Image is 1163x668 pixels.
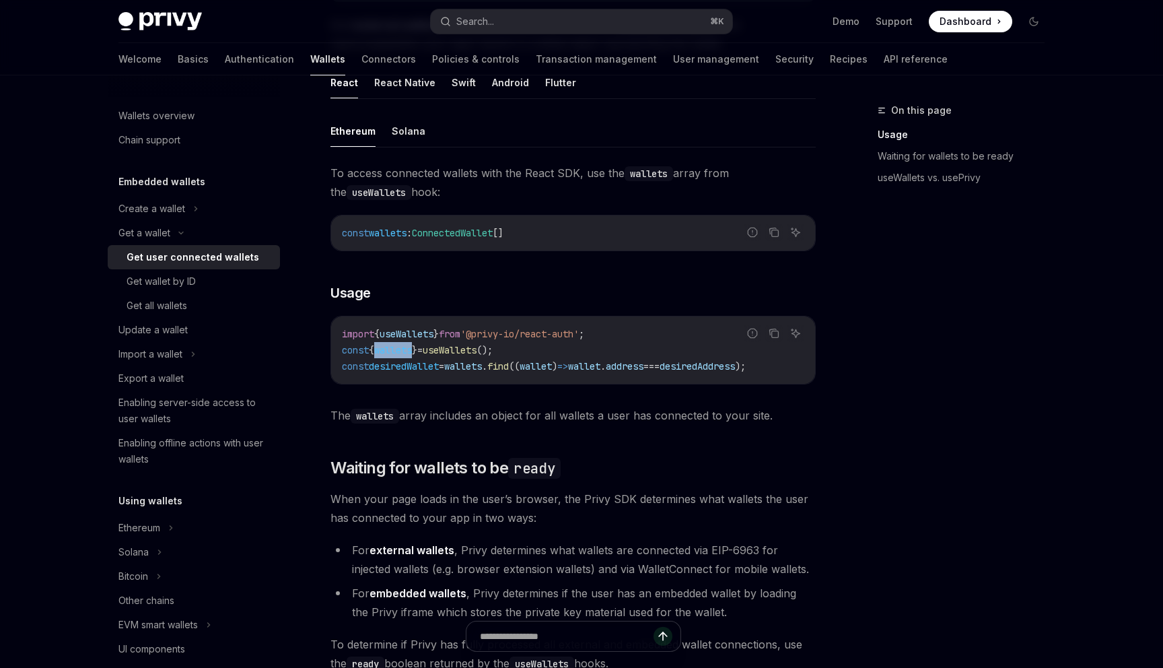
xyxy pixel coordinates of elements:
[108,318,280,342] a: Update a wallet
[369,227,407,239] span: wallets
[118,174,205,190] h5: Embedded wallets
[492,67,529,98] button: Android
[654,627,672,646] button: Send message
[509,360,520,372] span: ((
[493,227,503,239] span: []
[118,108,195,124] div: Wallets overview
[118,225,170,241] div: Get a wallet
[361,43,416,75] a: Connectors
[830,43,868,75] a: Recipes
[460,328,579,340] span: '@privy-io/react-auth'
[735,360,746,372] span: );
[330,115,376,147] button: Ethereum
[127,298,187,314] div: Get all wallets
[433,328,439,340] span: }
[330,406,816,425] span: The array includes an object for all wallets a user has connected to your site.
[482,360,487,372] span: .
[108,104,280,128] a: Wallets overview
[330,490,816,527] span: When your page loads in the user’s browser, the Privy SDK determines what wallets the user has co...
[520,360,552,372] span: wallet
[108,197,280,221] button: Create a wallet
[744,325,761,342] button: Report incorrect code
[374,344,412,356] span: wallets
[225,43,294,75] a: Authentication
[432,43,520,75] a: Policies & controls
[118,43,162,75] a: Welcome
[118,641,185,657] div: UI components
[118,544,149,560] div: Solana
[118,370,184,387] div: Export a wallet
[118,617,198,633] div: EVM smart wallets
[878,167,1055,189] a: useWallets vs. usePrivy
[552,360,557,372] span: )
[108,245,280,269] a: Get user connected wallets
[369,344,374,356] span: {
[342,328,374,340] span: import
[369,360,439,372] span: desiredWallet
[439,360,444,372] span: =
[369,543,454,557] strong: external wallets
[118,435,272,467] div: Enabling offline actions with user wallets
[600,360,606,372] span: .
[108,294,280,318] a: Get all wallets
[108,128,280,152] a: Chain support
[108,269,280,294] a: Get wallet by ID
[351,409,399,424] code: wallets
[118,12,202,31] img: dark logo
[431,9,732,34] button: Search...⌘K
[380,328,433,340] span: useWallets
[878,145,1055,167] a: Waiting for wallets to be ready
[108,431,280,471] a: Enabling offline actions with user wallets
[108,342,280,366] button: Import a wallet
[342,360,369,372] span: const
[452,67,476,98] button: Swift
[884,43,948,75] a: API reference
[536,43,657,75] a: Transaction management
[606,360,643,372] span: address
[108,221,280,245] button: Get a wallet
[118,568,148,584] div: Bitcoin
[444,360,482,372] span: wallets
[487,360,509,372] span: find
[407,227,412,239] span: :
[108,637,280,661] a: UI components
[417,344,423,356] span: =
[480,622,654,651] input: Ask a question...
[310,43,345,75] a: Wallets
[118,322,188,338] div: Update a wallet
[456,13,494,30] div: Search...
[545,67,576,98] button: Flutter
[118,593,174,609] div: Other chains
[330,541,816,578] li: For , Privy determines what wallets are connected via EIP-6963 for injected wallets (e.g. browser...
[347,185,411,200] code: useWallets
[118,201,185,217] div: Create a wallet
[929,11,1012,32] a: Dashboard
[330,584,816,622] li: For , Privy determines if the user has an embedded wallet by loading the Privy iframe which store...
[108,391,280,431] a: Enabling server-side access to user wallets
[108,540,280,564] button: Solana
[118,520,160,536] div: Ethereum
[127,273,196,290] div: Get wallet by ID
[477,344,493,356] span: ();
[876,15,913,28] a: Support
[412,227,493,239] span: ConnectedWallet
[787,325,804,342] button: Ask AI
[330,457,561,479] span: Waiting for wallets to be
[330,283,371,302] span: Usage
[392,115,425,147] button: Solana
[330,67,358,98] button: React
[765,325,783,342] button: Copy the contents from the code block
[744,224,761,241] button: Report incorrect code
[108,564,280,589] button: Bitcoin
[891,102,952,119] span: On this page
[118,493,182,509] h5: Using wallets
[108,516,280,540] button: Ethereum
[127,249,259,265] div: Get user connected wallets
[1023,11,1045,32] button: Toggle dark mode
[439,328,460,340] span: from
[673,43,759,75] a: User management
[625,166,673,181] code: wallets
[118,346,182,362] div: Import a wallet
[787,224,804,241] button: Ask AI
[412,344,417,356] span: }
